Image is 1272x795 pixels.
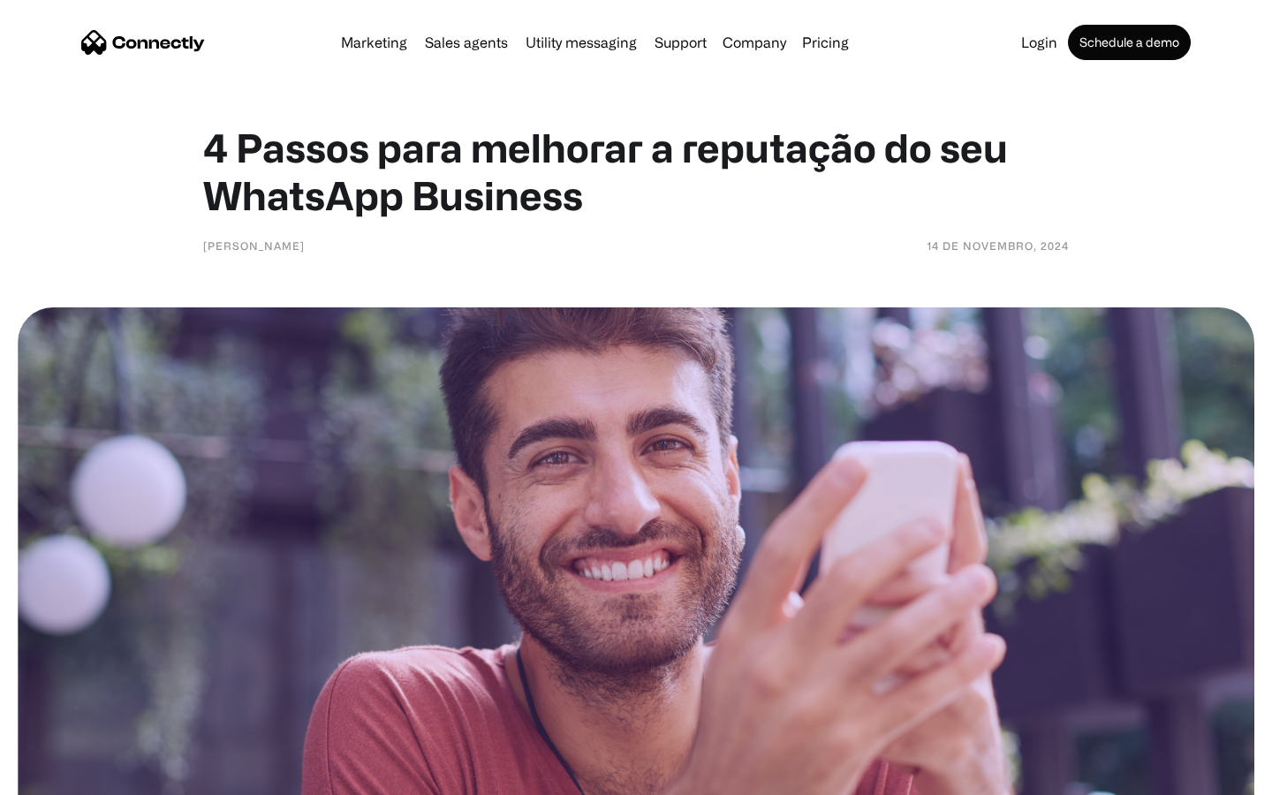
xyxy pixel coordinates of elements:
[795,35,856,49] a: Pricing
[723,30,786,55] div: Company
[203,237,305,254] div: [PERSON_NAME]
[334,35,414,49] a: Marketing
[1068,25,1191,60] a: Schedule a demo
[18,764,106,789] aside: Language selected: English
[203,124,1069,219] h1: 4 Passos para melhorar a reputação do seu WhatsApp Business
[647,35,714,49] a: Support
[1014,35,1064,49] a: Login
[519,35,644,49] a: Utility messaging
[927,237,1069,254] div: 14 de novembro, 2024
[418,35,515,49] a: Sales agents
[35,764,106,789] ul: Language list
